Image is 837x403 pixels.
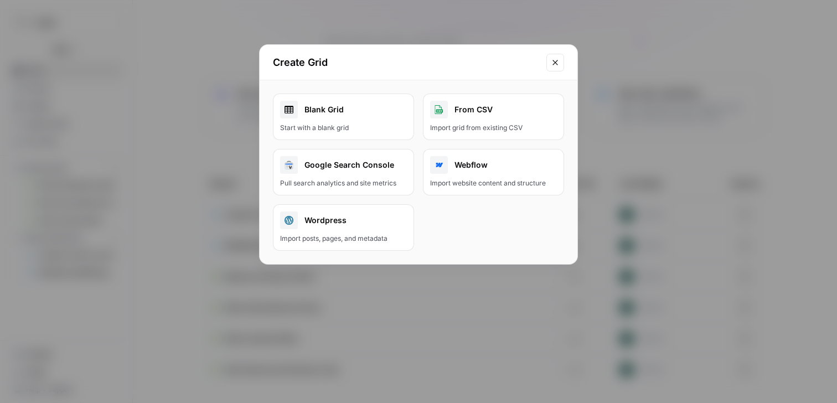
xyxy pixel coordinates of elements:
[280,101,407,118] div: Blank Grid
[423,149,564,195] button: WebflowImport website content and structure
[430,123,557,133] div: Import grid from existing CSV
[280,123,407,133] div: Start with a blank grid
[280,156,407,174] div: Google Search Console
[423,94,564,140] button: From CSVImport grid from existing CSV
[273,55,540,70] h2: Create Grid
[546,54,564,71] button: Close modal
[280,178,407,188] div: Pull search analytics and site metrics
[280,211,407,229] div: Wordpress
[273,94,414,140] a: Blank GridStart with a blank grid
[430,178,557,188] div: Import website content and structure
[273,204,414,251] button: WordpressImport posts, pages, and metadata
[430,156,557,174] div: Webflow
[280,234,407,244] div: Import posts, pages, and metadata
[430,101,557,118] div: From CSV
[273,149,414,195] button: Google Search ConsolePull search analytics and site metrics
